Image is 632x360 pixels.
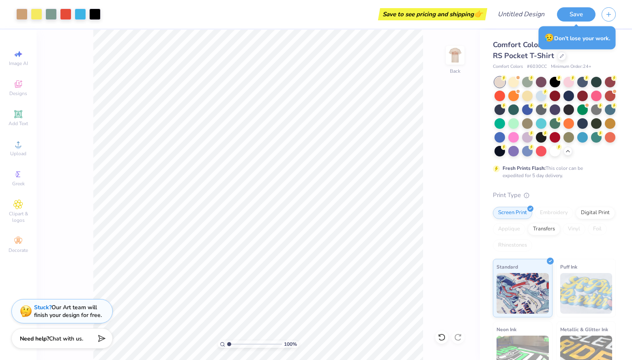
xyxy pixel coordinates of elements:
[493,239,532,252] div: Rhinestones
[544,33,554,43] span: 😥
[497,325,516,334] span: Neon Ink
[9,247,28,254] span: Decorate
[284,340,297,348] span: 100 %
[12,180,25,187] span: Greek
[474,9,483,19] span: 👉
[576,207,615,219] div: Digital Print
[20,335,49,343] strong: Need help?
[10,150,26,157] span: Upload
[557,7,595,22] button: Save
[528,223,560,235] div: Transfers
[493,63,523,70] span: Comfort Colors
[34,304,52,311] strong: Stuck?
[9,60,28,67] span: Image AI
[497,262,518,271] span: Standard
[447,47,463,63] img: Back
[9,90,27,97] span: Designs
[527,63,547,70] span: # 6030CC
[380,8,485,20] div: Save to see pricing and shipping
[9,120,28,127] span: Add Text
[588,223,607,235] div: Foil
[539,26,616,50] div: Don’t lose your work.
[493,191,616,200] div: Print Type
[560,273,613,314] img: Puff Ink
[563,223,585,235] div: Vinyl
[450,67,460,75] div: Back
[551,63,591,70] span: Minimum Order: 24 +
[497,273,549,314] img: Standard
[493,207,532,219] div: Screen Print
[34,304,102,319] div: Our Art team will finish your design for free.
[503,165,546,171] strong: Fresh Prints Flash:
[503,165,602,179] div: This color can be expedited for 5 day delivery.
[560,262,577,271] span: Puff Ink
[4,210,32,223] span: Clipart & logos
[493,40,613,61] span: Comfort Colors Adult Heavyweight RS Pocket T-Shirt
[560,325,608,334] span: Metallic & Glitter Ink
[49,335,83,343] span: Chat with us.
[493,223,525,235] div: Applique
[535,207,573,219] div: Embroidery
[491,6,551,22] input: Untitled Design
